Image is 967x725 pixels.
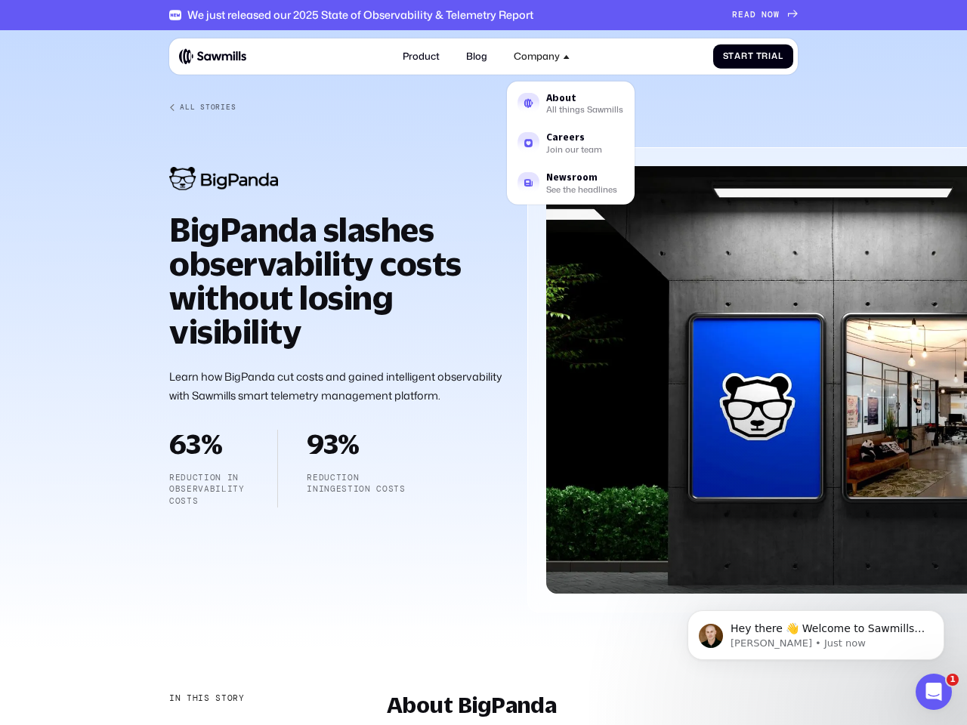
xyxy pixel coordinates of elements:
[459,43,494,69] a: Blog
[307,430,406,457] h2: 93%
[774,10,780,20] span: W
[762,51,768,61] span: r
[180,103,236,112] div: All Stories
[546,133,602,142] div: Careers
[546,145,602,153] div: Join our team
[187,8,533,21] div: We just released our 2025 State of Observability & Telemetry Report
[507,43,577,69] div: Company
[762,10,768,20] span: N
[546,173,617,182] div: Newsroom
[756,51,762,61] span: T
[169,693,245,705] div: In this story
[916,674,952,710] iframe: Intercom live chat
[507,69,635,205] nav: Company
[744,10,750,20] span: A
[732,10,738,20] span: R
[728,51,734,61] span: t
[748,51,754,61] span: t
[947,674,959,686] span: 1
[169,212,504,348] h1: BigPanda slashes observability costs without losing visibility
[510,125,631,161] a: CareersJoin our team
[307,472,406,495] p: reduction iningestion costs
[741,51,748,61] span: r
[768,51,771,61] span: i
[665,578,967,684] iframe: Intercom notifications message
[738,10,744,20] span: E
[510,165,631,201] a: NewsroomSee the headlines
[169,472,249,507] p: Reduction in observability costs
[713,44,793,69] a: StartTrial
[387,693,798,717] h2: About BigPanda
[514,51,560,62] div: Company
[750,10,756,20] span: D
[169,103,798,112] a: All Stories
[723,51,729,61] span: S
[734,51,741,61] span: a
[169,367,504,406] p: Learn how BigPanda cut costs and gained intelligent observability with Sawmills smart telemetry m...
[510,85,631,122] a: AboutAll things Sawmills
[169,430,249,457] h2: 63%
[546,106,623,113] div: All things Sawmills
[732,10,798,20] a: READNOW
[395,43,446,69] a: Product
[546,185,617,193] div: See the headlines
[771,51,778,61] span: a
[546,93,623,102] div: About
[778,51,783,61] span: l
[768,10,774,20] span: O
